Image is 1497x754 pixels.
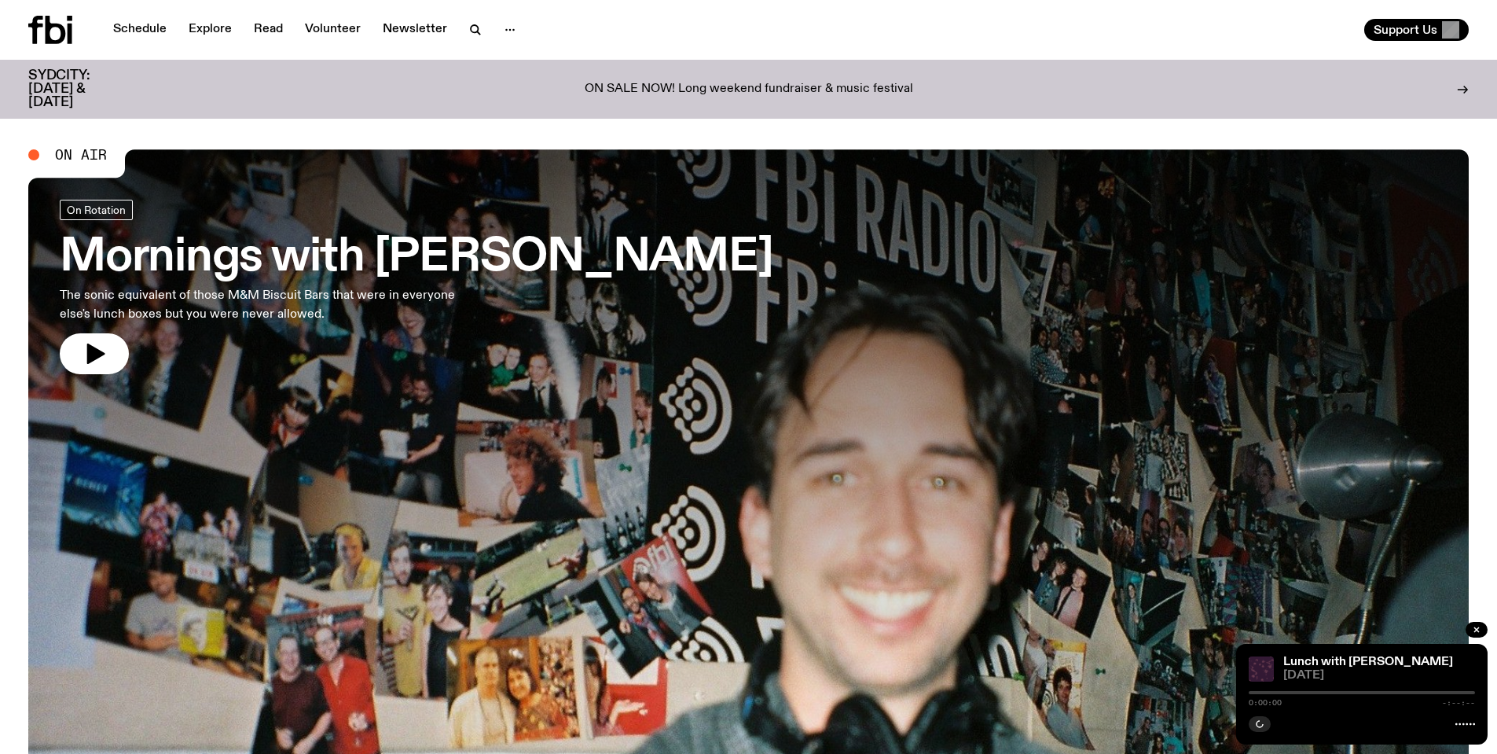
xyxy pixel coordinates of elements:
a: Lunch with [PERSON_NAME] [1283,656,1453,668]
span: -:--:-- [1442,699,1475,707]
span: Support Us [1374,23,1437,37]
span: [DATE] [1283,670,1475,682]
span: 0:00:00 [1249,699,1282,707]
a: Read [244,19,292,41]
button: Support Us [1364,19,1469,41]
a: Newsletter [373,19,457,41]
p: The sonic equivalent of those M&M Biscuit Bars that were in everyone else's lunch boxes but you w... [60,286,462,324]
h3: SYDCITY: [DATE] & [DATE] [28,69,129,109]
a: Volunteer [295,19,370,41]
p: ON SALE NOW! Long weekend fundraiser & music festival [585,83,913,97]
span: On Air [55,148,107,162]
a: On Rotation [60,200,133,220]
h3: Mornings with [PERSON_NAME] [60,236,773,280]
a: Mornings with [PERSON_NAME]The sonic equivalent of those M&M Biscuit Bars that were in everyone e... [60,200,773,374]
a: Schedule [104,19,176,41]
a: Explore [179,19,241,41]
span: On Rotation [67,204,126,215]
